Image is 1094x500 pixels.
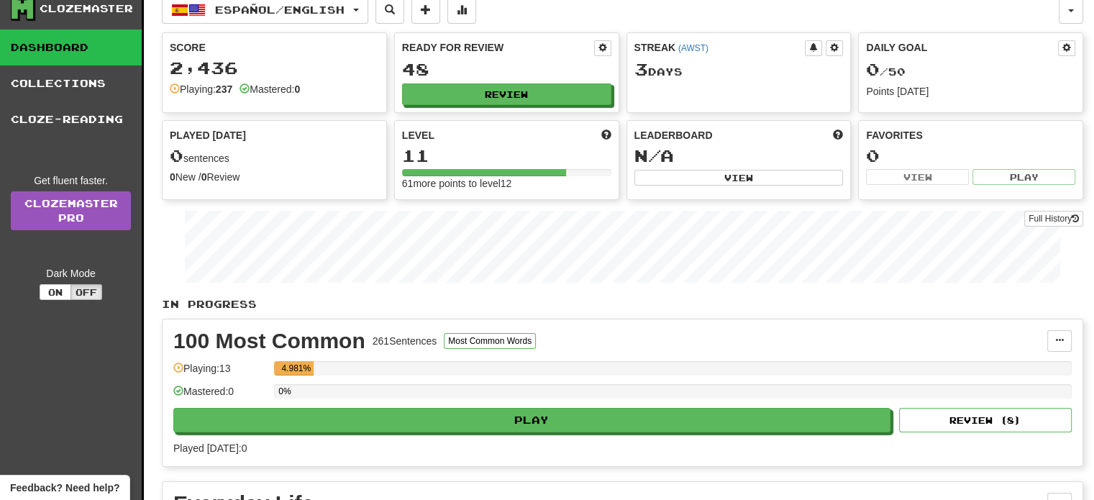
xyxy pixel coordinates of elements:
p: In Progress [162,297,1083,312]
span: Leaderboard [634,128,713,142]
a: ClozemasterPro [11,191,131,230]
div: Streak [634,40,806,55]
div: Daily Goal [866,40,1058,56]
div: sentences [170,147,379,165]
span: Level [402,128,434,142]
div: Dark Mode [11,266,131,281]
span: 3 [634,59,648,79]
span: Open feedback widget [10,481,119,495]
button: On [40,284,71,300]
strong: 0 [294,83,300,95]
div: 11 [402,147,611,165]
span: N/A [634,145,674,165]
div: Mastered: 0 [173,384,267,408]
div: Clozemaster [40,1,133,16]
button: Full History [1024,211,1083,227]
div: 100 Most Common [173,330,365,352]
div: 48 [402,60,611,78]
button: Review (8) [899,408,1072,432]
button: Most Common Words [444,333,536,349]
button: Play [972,169,1075,185]
div: Favorites [866,128,1075,142]
button: View [634,170,844,186]
div: New / Review [170,170,379,184]
div: Ready for Review [402,40,594,55]
span: Played [DATE] [170,128,246,142]
div: Day s [634,60,844,79]
div: Mastered: [240,82,300,96]
div: Score [170,40,379,55]
span: Score more points to level up [601,128,611,142]
span: 0 [866,59,880,79]
span: This week in points, UTC [833,128,843,142]
div: Playing: 13 [173,361,267,385]
div: 0 [866,147,1075,165]
button: Review [402,83,611,105]
a: (AWST) [678,43,708,53]
strong: 237 [216,83,232,95]
button: Off [70,284,102,300]
span: Played [DATE]: 0 [173,442,247,454]
button: View [866,169,969,185]
div: 261 Sentences [373,334,437,348]
div: Get fluent faster. [11,173,131,188]
span: Español / English [215,4,345,16]
button: Play [173,408,890,432]
div: Points [DATE] [866,84,1075,99]
div: 4.981% [278,361,314,376]
span: / 50 [866,65,906,78]
span: 0 [170,145,183,165]
strong: 0 [201,171,207,183]
div: 61 more points to level 12 [402,176,611,191]
div: 2,436 [170,59,379,77]
div: Playing: [170,82,232,96]
strong: 0 [170,171,176,183]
